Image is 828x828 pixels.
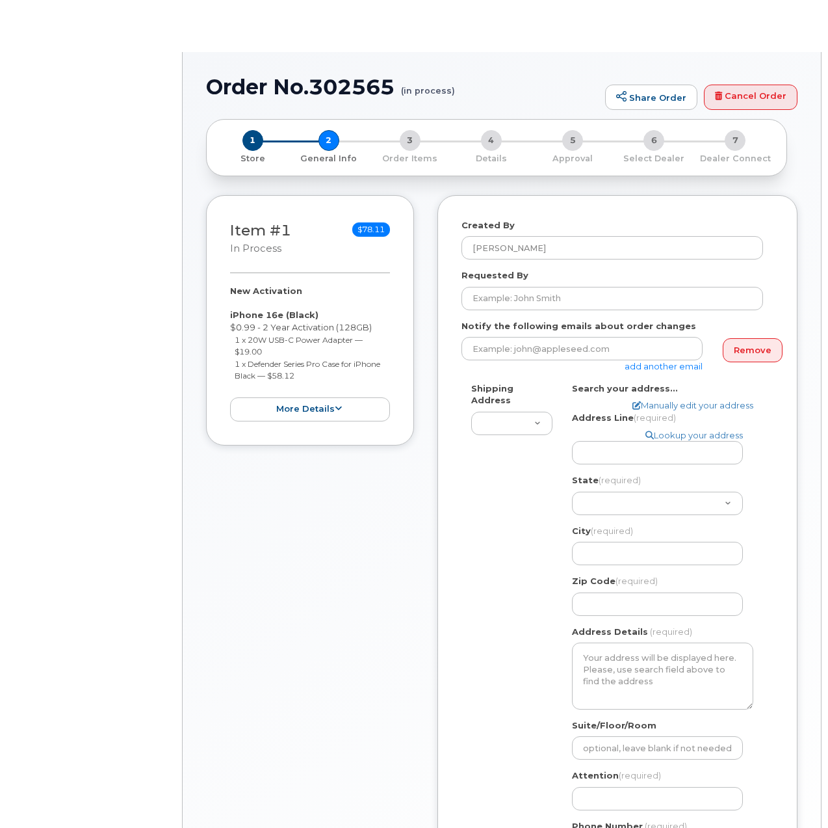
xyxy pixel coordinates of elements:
a: Lookup your address [645,429,743,442]
span: 1 [242,130,263,151]
a: add another email [625,361,703,371]
small: in process [230,243,281,254]
input: Example: john@appleseed.com [461,337,703,360]
label: Search your address... [572,382,678,395]
span: (required) [619,770,661,781]
a: Remove [723,338,783,362]
small: (in process) [401,75,455,96]
span: (required) [599,475,641,485]
label: Address Details [572,626,648,638]
a: Cancel Order [704,85,797,111]
label: Suite/Floor/Room [572,719,656,732]
label: Requested By [461,269,528,282]
a: 1 Store [217,151,288,165]
label: Zip Code [572,575,658,587]
span: (required) [591,526,633,536]
span: $78.11 [352,222,390,237]
h3: Item #1 [230,222,291,256]
label: Shipping Address [471,382,552,407]
label: State [572,474,641,487]
strong: New Activation [230,286,302,296]
span: (required) [650,626,692,637]
input: Example: John Smith [461,287,763,310]
label: Notify the following emails about order changes [461,320,696,332]
label: Created By [461,219,515,232]
a: Share Order [605,85,697,111]
small: 1 x Defender Series Pro Case for iPhone Black — $58.12 [235,359,380,381]
small: 1 x 20W USB-C Power Adapter — $19.00 [235,335,363,357]
label: Attention [572,769,661,782]
input: optional, leave blank if not needed [572,736,743,760]
p: Store [222,153,283,165]
label: Address Line [572,412,676,424]
span: (required) [615,576,658,586]
a: Manually edit your address [632,399,753,412]
button: more details [230,397,390,421]
label: City [572,525,633,537]
strong: iPhone 16e (Black) [230,310,318,320]
span: (required) [634,412,676,423]
h1: Order No.302565 [206,75,599,98]
div: $0.99 - 2 Year Activation (128GB) [230,285,390,421]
